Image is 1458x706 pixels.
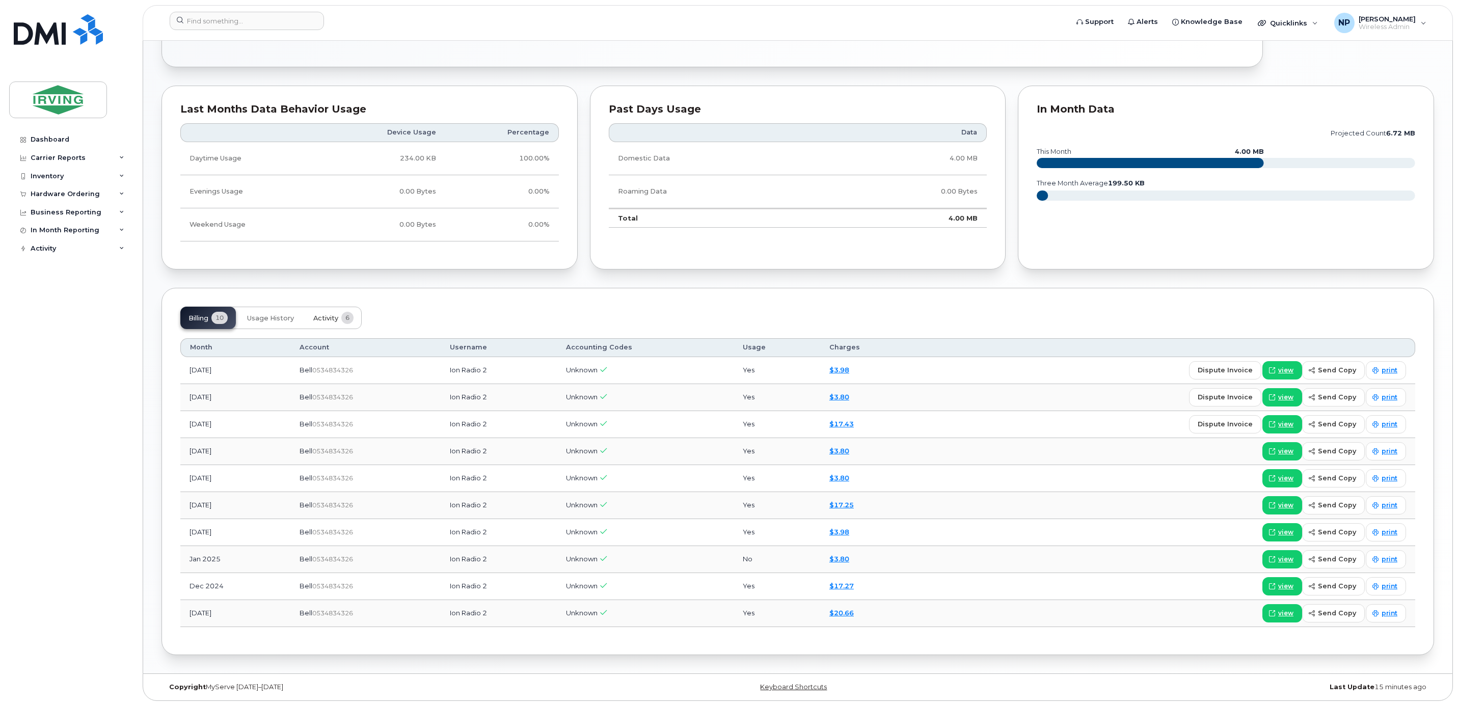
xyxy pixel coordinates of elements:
[1278,609,1293,618] span: view
[734,411,820,438] td: Yes
[1366,469,1406,487] a: print
[1331,129,1415,137] text: projected count
[829,582,854,590] a: $17.27
[1382,366,1397,375] span: print
[734,492,820,519] td: Yes
[445,208,559,241] td: 0.00%
[609,175,821,208] td: Roaming Data
[1318,581,1356,591] span: send copy
[1262,496,1302,514] a: view
[312,501,353,509] span: 0534834326
[1165,12,1250,32] a: Knowledge Base
[1382,420,1397,429] span: print
[1302,469,1365,487] button: send copy
[1302,523,1365,541] button: send copy
[441,438,557,465] td: Ion Radio 2
[1037,104,1415,115] div: In Month Data
[734,357,820,384] td: Yes
[180,573,290,600] td: Dec 2024
[1278,366,1293,375] span: view
[290,338,441,357] th: Account
[1270,19,1307,27] span: Quicklinks
[312,555,353,563] span: 0534834326
[734,338,820,357] th: Usage
[1262,415,1302,433] a: view
[557,338,734,357] th: Accounting Codes
[247,314,294,322] span: Usage History
[566,501,598,509] span: Unknown
[1382,582,1397,591] span: print
[312,582,353,590] span: 0534834326
[180,492,290,519] td: [DATE]
[441,519,557,546] td: Ion Radio 2
[441,600,557,627] td: Ion Radio 2
[1181,17,1243,27] span: Knowledge Base
[1359,15,1416,23] span: [PERSON_NAME]
[312,420,353,428] span: 0534834326
[312,528,353,536] span: 0534834326
[1382,447,1397,456] span: print
[734,438,820,465] td: Yes
[180,411,290,438] td: [DATE]
[609,142,821,175] td: Domestic Data
[1069,12,1121,32] a: Support
[1366,388,1406,406] a: print
[180,384,290,411] td: [DATE]
[734,519,820,546] td: Yes
[300,420,312,428] span: Bell
[312,447,353,455] span: 0534834326
[1318,446,1356,456] span: send copy
[1198,365,1253,375] span: dispute invoice
[1262,469,1302,487] a: view
[300,582,312,590] span: Bell
[821,123,987,142] th: Data
[180,600,290,627] td: [DATE]
[445,175,559,208] td: 0.00%
[1302,550,1365,568] button: send copy
[1366,415,1406,433] a: print
[566,528,598,536] span: Unknown
[609,208,821,228] td: Total
[1262,523,1302,541] a: view
[300,501,312,509] span: Bell
[319,208,445,241] td: 0.00 Bytes
[180,175,319,208] td: Evenings Usage
[1262,442,1302,460] a: view
[821,142,987,175] td: 4.00 MB
[180,546,290,573] td: Jan 2025
[1302,496,1365,514] button: send copy
[1318,392,1356,402] span: send copy
[1382,474,1397,483] span: print
[1302,442,1365,460] button: send copy
[1382,501,1397,510] span: print
[319,142,445,175] td: 234.00 KB
[1235,148,1264,155] text: 4.00 MB
[180,208,559,241] tr: Friday from 6:00pm to Monday 8:00am
[1318,608,1356,618] span: send copy
[1189,361,1261,379] button: dispute invoice
[1366,550,1406,568] a: print
[1318,527,1356,537] span: send copy
[1278,555,1293,564] span: view
[1359,23,1416,31] span: Wireless Admin
[319,123,445,142] th: Device Usage
[609,104,987,115] div: Past Days Usage
[1382,555,1397,564] span: print
[1302,604,1365,622] button: send copy
[1366,523,1406,541] a: print
[445,142,559,175] td: 100.00%
[1036,148,1071,155] text: this month
[1327,13,1434,33] div: Nathalii Perez
[829,447,849,455] a: $3.80
[180,104,559,115] div: Last Months Data Behavior Usage
[313,314,338,322] span: Activity
[441,546,557,573] td: Ion Radio 2
[829,474,849,482] a: $3.80
[566,609,598,617] span: Unknown
[441,573,557,600] td: Ion Radio 2
[312,474,353,482] span: 0534834326
[1189,415,1261,433] button: dispute invoice
[1036,179,1145,187] text: three month average
[169,683,206,691] strong: Copyright
[1302,388,1365,406] button: send copy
